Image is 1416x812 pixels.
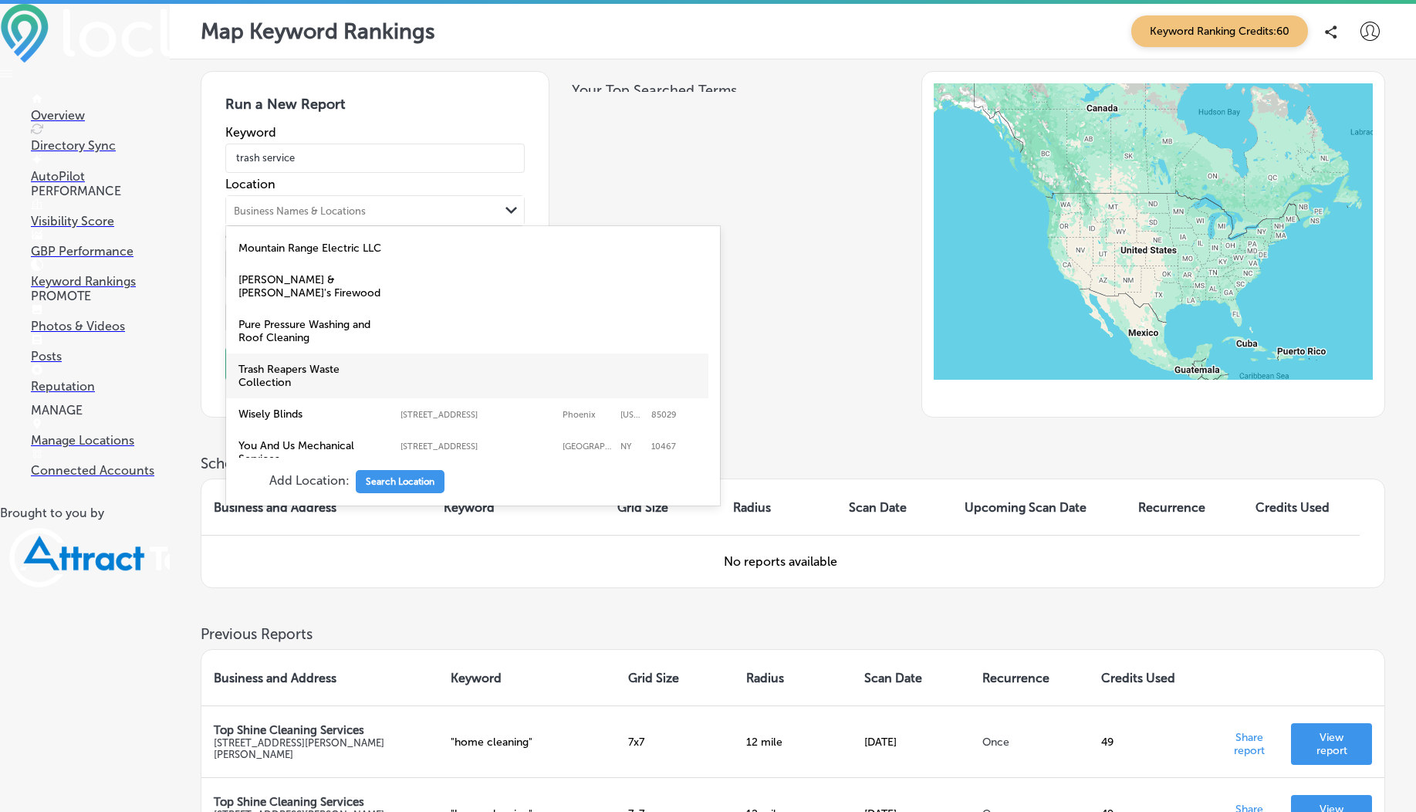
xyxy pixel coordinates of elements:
p: Reputation [31,379,170,394]
p: Add Location: [269,473,350,488]
a: GBP Performance [31,229,170,259]
th: Keyword [438,650,616,705]
p: [STREET_ADDRESS][PERSON_NAME][PERSON_NAME] [214,737,426,760]
p: Photos & Videos [31,319,170,333]
p: PROMOTE [31,289,170,303]
label: Keyword [225,125,525,140]
label: Bronx [563,442,613,452]
p: Directory Sync [31,138,170,153]
p: Once [982,736,1076,749]
th: Grid Size [616,650,734,705]
a: Keyword Rankings [31,259,170,289]
th: Business and Address [201,479,431,535]
a: Visibility Score [31,199,170,228]
p: Connected Accounts [31,463,170,478]
th: Scan Date [852,650,970,705]
p: View report [1303,731,1360,757]
label: 3870 White Plains Road [400,442,555,452]
a: Manage Locations [31,418,170,448]
th: Recurrence [1126,479,1243,535]
p: Posts [31,349,170,364]
p: Manage Locations [31,433,170,448]
h3: Run a New Report [225,96,525,125]
p: Keyword Rankings [31,274,170,289]
th: Radius [734,650,852,705]
p: Map Keyword Rankings [201,19,435,44]
button: Search Location [356,470,444,493]
a: Directory Sync [31,123,170,153]
a: AutoPilot [31,154,170,184]
td: [DATE] [852,705,970,777]
input: Search Keyword [225,137,525,180]
th: Radius [721,479,836,535]
label: Recurrence [225,283,525,298]
a: View report [1291,723,1372,765]
a: Reputation [31,364,170,394]
th: Upcoming Scan Date [952,479,1126,535]
p: GBP Performance [31,244,170,259]
p: Share report [1219,726,1279,757]
label: Mountain Range Electric LLC [238,242,393,255]
p: AutoPilot [31,169,170,184]
td: No reports available [201,535,1360,587]
a: Posts [31,334,170,364]
h3: Your Top Searched Terms [572,82,890,99]
p: Top Shine Cleaning Services [214,723,426,737]
label: NY [620,442,644,452]
label: Location [225,177,525,191]
th: Credits Used [1089,650,1207,705]
label: 10467 [651,442,701,452]
button: Run Report [225,347,525,381]
p: " home cleaning " [451,736,603,749]
th: Scan Date [836,479,952,535]
th: Business and Address [201,650,438,705]
label: Pure Pressure Washing and Roof Cleaning [238,318,393,344]
label: 85029 [651,410,701,420]
label: You And Us Mechanical Services [238,439,393,465]
td: 7 x 7 [616,705,734,777]
a: Overview [31,93,170,123]
label: Wisely Blinds [238,408,393,421]
td: 49 [1089,705,1207,777]
h3: Scheduled Reports [201,455,1385,472]
a: Photos & Videos [31,304,170,333]
label: Trash Reapers Waste Collection [238,363,393,389]
p: MANAGE [31,403,170,418]
th: Recurrence [970,650,1088,705]
th: Credits Used [1243,479,1360,535]
label: Phoenix [563,410,613,420]
label: 2432 West Peoria Avenue building 7 suite 1079 [400,410,555,420]
td: 12 mile [734,705,852,777]
label: Paul & Babe's Firewood [238,273,393,299]
span: Keyword Ranking Credits: 60 [1131,15,1308,47]
th: Keyword [431,479,605,535]
p: PERFORMANCE [31,184,170,198]
label: Grid Size [225,230,276,245]
h3: Previous Reports [201,625,1385,643]
p: Top Shine Cleaning Services [214,795,426,809]
p: Overview [31,108,170,123]
a: Connected Accounts [31,448,170,478]
label: Arizona [620,410,644,420]
div: Business Names & Locations [234,205,366,216]
p: Visibility Score [31,214,170,228]
th: Grid Size [605,479,721,535]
